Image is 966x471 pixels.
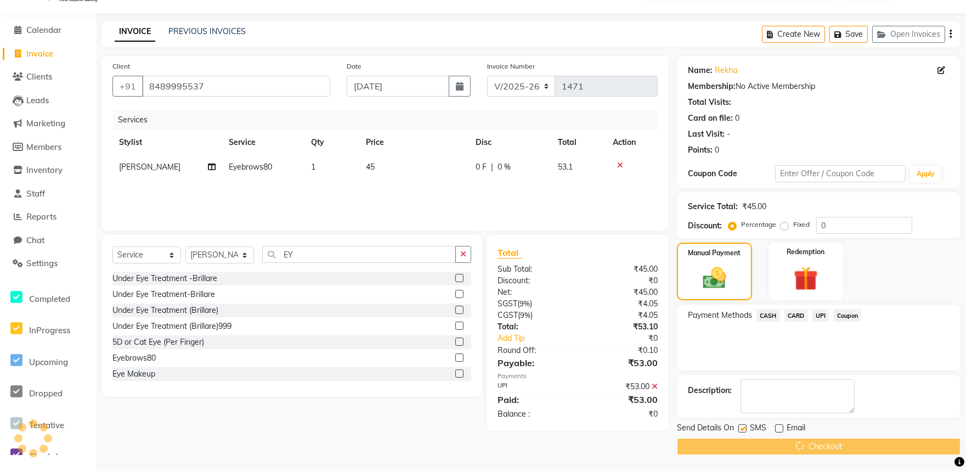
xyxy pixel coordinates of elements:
a: PREVIOUS INVOICES [168,26,246,36]
span: Settings [26,258,58,268]
button: Create New [762,26,825,43]
a: Chat [3,234,93,247]
span: InProgress [29,325,70,335]
span: 53.1 [558,162,573,172]
th: Action [606,130,658,155]
div: Payments [498,372,658,381]
div: Total: [489,321,578,333]
span: CGST [498,310,518,320]
span: Clients [26,71,52,82]
div: - [727,128,730,140]
input: Search by Name/Mobile/Email/Code [142,76,330,97]
div: No Active Membership [688,81,950,92]
div: Under Eye Treatment -Brillare [112,273,217,284]
span: Marketing [26,118,65,128]
a: Staff [3,188,93,200]
div: Membership: [688,81,736,92]
div: UPI [489,381,578,392]
div: ₹45.00 [742,201,766,212]
span: Upcoming [29,357,68,367]
span: SMS [750,422,766,436]
span: | [491,161,493,173]
span: Send Details On [677,422,734,436]
div: ( ) [489,298,578,310]
div: ₹4.05 [578,310,666,321]
th: Price [359,130,469,155]
span: Calendar [26,25,61,35]
img: _cash.svg [696,265,734,291]
span: Coupon [833,309,861,322]
label: Client [112,61,130,71]
div: ( ) [489,310,578,321]
th: Qty [304,130,359,155]
span: UPI [812,309,829,322]
span: 1 [311,162,315,172]
button: Apply [910,166,941,182]
th: Stylist [112,130,222,155]
div: Description: [688,385,732,396]
span: 9% [520,311,530,319]
input: Search or Scan [262,246,456,263]
span: [PERSON_NAME] [119,162,180,172]
div: Total Visits: [688,97,731,108]
a: Members [3,141,93,154]
div: ₹0 [578,408,666,420]
div: Paid: [489,393,578,406]
label: Invoice Number [487,61,535,71]
th: Service [222,130,304,155]
button: Open Invoices [872,26,945,43]
a: Invoice [3,48,93,60]
div: ₹0.10 [578,345,666,356]
div: Round Off: [489,345,578,356]
div: Coupon Code [688,168,775,180]
a: Marketing [3,117,93,130]
a: Settings [3,257,93,270]
div: Points: [688,144,713,156]
div: ₹45.00 [578,287,666,298]
a: Add Tip [489,333,592,344]
div: ₹4.05 [578,298,666,310]
div: 0 [715,144,719,156]
th: Total [551,130,606,155]
div: ₹53.10 [578,321,666,333]
span: CASH [756,309,780,322]
span: Completed [29,294,70,304]
span: Invoice [26,48,53,59]
img: _gift.svg [786,263,826,294]
div: Under Eye Treatment (Brillare) [112,305,218,316]
button: Save [829,26,868,43]
span: Staff [26,188,45,199]
label: Redemption [787,247,825,257]
span: Total [498,247,523,259]
div: Under Eye Treatment (Brillare)999 [112,321,231,332]
a: Clients [3,71,93,83]
span: Leads [26,95,49,105]
div: Card on file: [688,113,733,124]
div: 5D or Cat Eye (Per Finger) [112,337,204,348]
div: ₹53.00 [578,393,666,406]
span: 45 [366,162,375,172]
a: Rekha [715,65,737,76]
span: Dropped [29,388,63,399]
div: Services [114,110,666,130]
div: Name: [688,65,713,76]
a: Leads [3,94,93,107]
div: Sub Total: [489,263,578,275]
span: Tentative [29,420,64,430]
div: Service Total: [688,201,738,212]
div: Payable: [489,356,578,369]
th: Disc [469,130,551,155]
div: ₹45.00 [578,263,666,275]
label: Manual Payment [688,248,741,258]
div: Eyebrows80 [112,352,156,364]
input: Enter Offer / Coupon Code [775,165,906,182]
span: 0 F [476,161,487,173]
span: Payment Methods [688,310,752,321]
a: Reports [3,211,93,223]
a: Inventory [3,164,93,177]
span: Reports [26,211,57,222]
div: Eye Makeup [112,368,155,380]
div: 0 [735,113,739,124]
label: Percentage [741,220,776,229]
span: Members [26,142,61,152]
